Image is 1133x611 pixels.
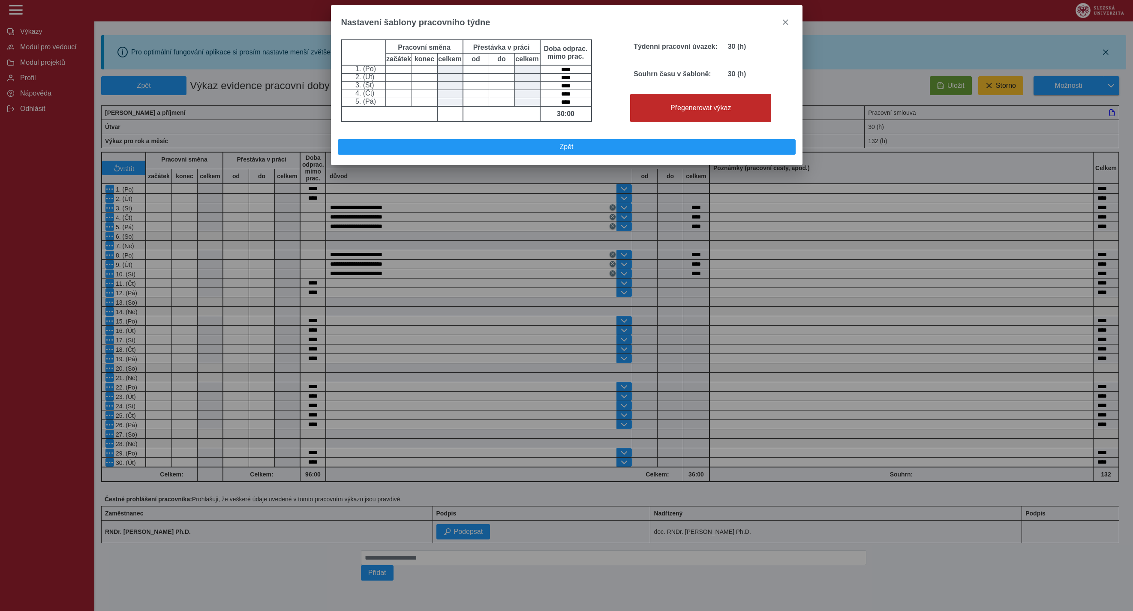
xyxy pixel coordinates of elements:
[354,73,374,81] span: 2. (Út)
[778,15,792,29] button: close
[541,110,591,118] b: 30:00
[463,55,489,63] b: od
[338,139,796,155] button: Zpět
[634,43,718,50] b: Týdenní pracovní úvazek:
[728,70,746,78] b: 30 (h)
[630,94,771,122] button: Přegenerovat výkaz
[386,55,412,63] b: začátek
[489,55,514,63] b: do
[412,55,437,63] b: konec
[438,55,463,63] b: celkem
[728,43,746,50] b: 30 (h)
[634,70,711,78] b: Souhrn času v šabloně:
[354,81,374,89] span: 3. (St)
[354,65,376,72] span: 1. (Po)
[354,98,376,105] span: 5. (Pá)
[398,44,451,51] b: Pracovní směna
[515,55,540,63] b: celkem
[354,90,374,97] span: 4. (Čt)
[473,44,530,51] b: Přestávka v práci
[341,18,490,27] span: Nastavení šablony pracovního týdne
[634,104,767,112] span: Přegenerovat výkaz
[542,45,589,60] b: Doba odprac. mimo prac.
[342,143,792,151] span: Zpět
